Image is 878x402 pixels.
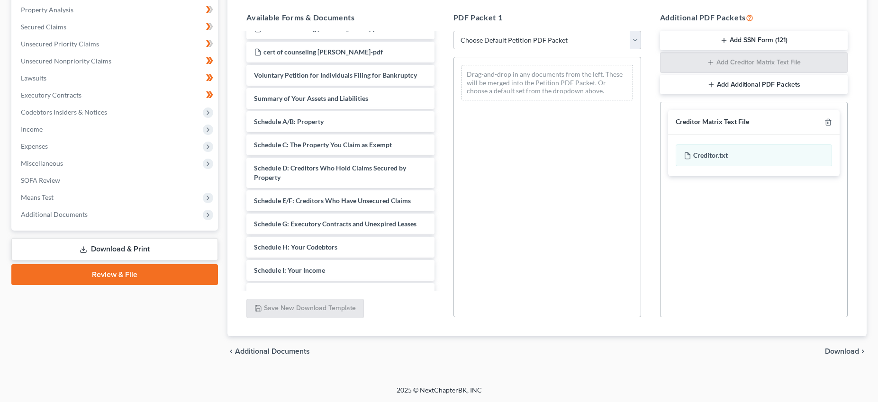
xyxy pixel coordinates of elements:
[254,266,325,274] span: Schedule I: Your Income
[21,210,88,218] span: Additional Documents
[825,348,867,355] button: Download chevron_right
[254,141,392,149] span: Schedule C: The Property You Claim as Exempt
[254,71,417,79] span: Voluntary Petition for Individuals Filing for Bankruptcy
[21,159,63,167] span: Miscellaneous
[11,264,218,285] a: Review & File
[246,299,364,319] button: Save New Download Template
[825,348,859,355] span: Download
[263,25,383,33] span: cert of counseling [PERSON_NAME]-pdf
[11,238,218,260] a: Download & Print
[676,144,832,166] div: Creditor.txt
[227,348,310,355] a: chevron_left Additional Documents
[660,75,848,95] button: Add Additional PDF Packets
[859,348,867,355] i: chevron_right
[21,125,43,133] span: Income
[676,117,749,126] div: Creditor Matrix Text File
[13,18,218,36] a: Secured Claims
[254,117,324,125] span: Schedule A/B: Property
[21,91,81,99] span: Executory Contracts
[660,52,848,73] button: Add Creditor Matrix Text File
[21,108,107,116] span: Codebtors Insiders & Notices
[21,6,73,14] span: Property Analysis
[660,31,848,51] button: Add SSN Form (121)
[13,70,218,87] a: Lawsuits
[254,243,337,251] span: Schedule H: Your Codebtors
[21,57,111,65] span: Unsecured Nonpriority Claims
[660,12,848,23] h5: Additional PDF Packets
[254,94,368,102] span: Summary of Your Assets and Liabilities
[462,65,633,100] div: Drag-and-drop in any documents from the left. These will be merged into the Petition PDF Packet. ...
[21,74,46,82] span: Lawsuits
[21,193,54,201] span: Means Test
[13,172,218,189] a: SOFA Review
[227,348,235,355] i: chevron_left
[263,48,383,56] span: cert of counseling [PERSON_NAME]-pdf
[254,289,332,297] span: Schedule J: Your Expenses
[13,87,218,104] a: Executory Contracts
[21,23,66,31] span: Secured Claims
[13,53,218,70] a: Unsecured Nonpriority Claims
[21,40,99,48] span: Unsecured Priority Claims
[453,12,641,23] h5: PDF Packet 1
[235,348,310,355] span: Additional Documents
[13,1,218,18] a: Property Analysis
[21,176,60,184] span: SOFA Review
[254,197,411,205] span: Schedule E/F: Creditors Who Have Unsecured Claims
[21,142,48,150] span: Expenses
[246,12,434,23] h5: Available Forms & Documents
[254,220,416,228] span: Schedule G: Executory Contracts and Unexpired Leases
[254,164,406,181] span: Schedule D: Creditors Who Hold Claims Secured by Property
[13,36,218,53] a: Unsecured Priority Claims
